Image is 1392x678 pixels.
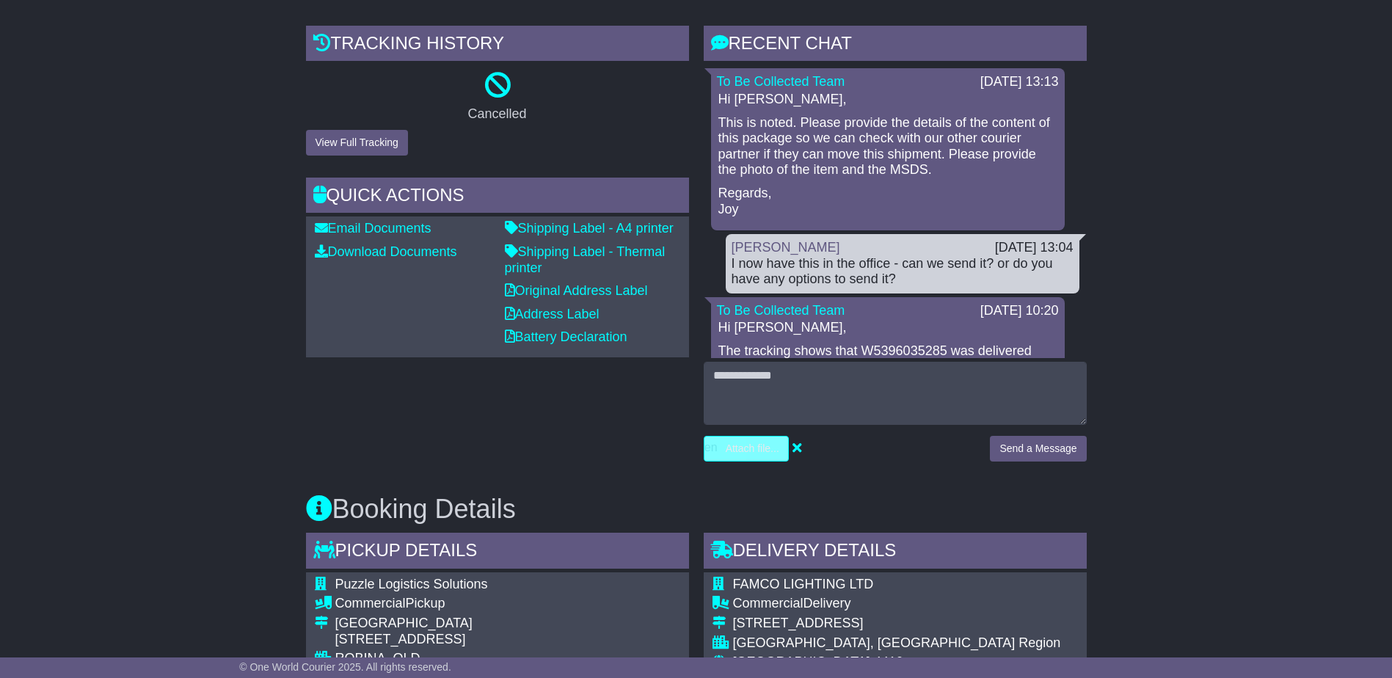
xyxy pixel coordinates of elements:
[306,106,689,123] p: Cancelled
[335,616,668,632] div: [GEOGRAPHIC_DATA]
[505,283,648,298] a: Original Address Label
[732,256,1074,288] div: I now have this in the office - can we send it? or do you have any options to send it?
[505,307,600,321] a: Address Label
[335,577,488,591] span: Puzzle Logistics Solutions
[718,186,1057,217] p: Regards, Joy
[315,244,457,259] a: Download Documents
[733,635,1061,652] div: [GEOGRAPHIC_DATA], [GEOGRAPHIC_DATA] Region
[732,240,840,255] a: [PERSON_NAME]
[718,115,1057,178] p: This is noted. Please provide the details of the content of this package so we can check with our...
[733,596,804,610] span: Commercial
[239,661,451,673] span: © One World Courier 2025. All rights reserved.
[306,26,689,65] div: Tracking history
[733,577,874,591] span: FAMCO LIGHTING LTD
[717,303,845,318] a: To Be Collected Team
[733,596,1061,612] div: Delivery
[718,343,1057,439] p: The tracking shows that W5396035285 was delivered [DATE][DATE] 12:59 P.M. at the Front desk. We w...
[306,130,408,156] button: View Full Tracking
[306,178,689,217] div: Quick Actions
[717,74,845,89] a: To Be Collected Team
[335,651,668,667] div: ROBINA, QLD
[505,244,666,275] a: Shipping Label - Thermal printer
[718,320,1057,336] p: Hi [PERSON_NAME],
[315,221,431,236] a: Email Documents
[335,596,406,610] span: Commercial
[505,329,627,344] a: Battery Declaration
[704,533,1087,572] div: Delivery Details
[733,616,1061,632] div: [STREET_ADDRESS]
[980,303,1059,319] div: [DATE] 10:20
[995,240,1074,256] div: [DATE] 13:04
[980,74,1059,90] div: [DATE] 13:13
[335,632,668,648] div: [STREET_ADDRESS]
[505,221,674,236] a: Shipping Label - A4 printer
[306,533,689,572] div: Pickup Details
[874,655,903,669] span: 4410
[718,92,1057,108] p: Hi [PERSON_NAME],
[306,495,1087,524] h3: Booking Details
[733,655,870,669] span: [GEOGRAPHIC_DATA]
[990,436,1086,462] button: Send a Message
[704,26,1087,65] div: RECENT CHAT
[335,596,668,612] div: Pickup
